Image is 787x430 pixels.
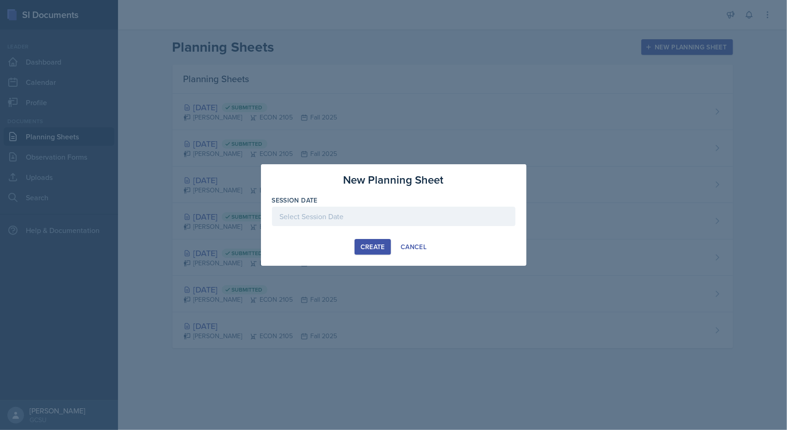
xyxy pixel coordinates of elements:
label: Session Date [272,196,318,205]
div: Cancel [401,243,426,251]
button: Cancel [395,239,432,255]
button: Create [355,239,391,255]
div: Create [361,243,385,251]
h3: New Planning Sheet [343,172,444,188]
